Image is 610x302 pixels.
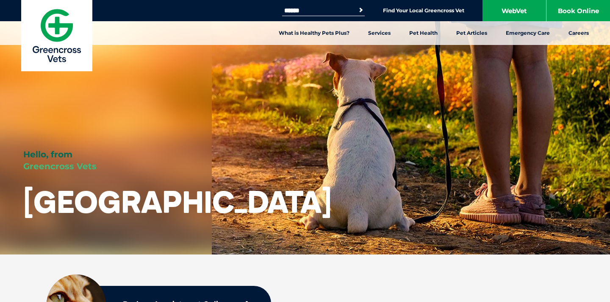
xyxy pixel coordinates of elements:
span: Greencross Vets [23,161,97,171]
a: Services [359,21,400,45]
a: Pet Articles [447,21,496,45]
button: Search [357,6,365,14]
a: Emergency Care [496,21,559,45]
a: Pet Health [400,21,447,45]
a: Careers [559,21,598,45]
a: What is Healthy Pets Plus? [269,21,359,45]
h1: [GEOGRAPHIC_DATA] [23,185,332,218]
a: Find Your Local Greencross Vet [383,7,464,14]
span: Hello, from [23,149,72,159]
